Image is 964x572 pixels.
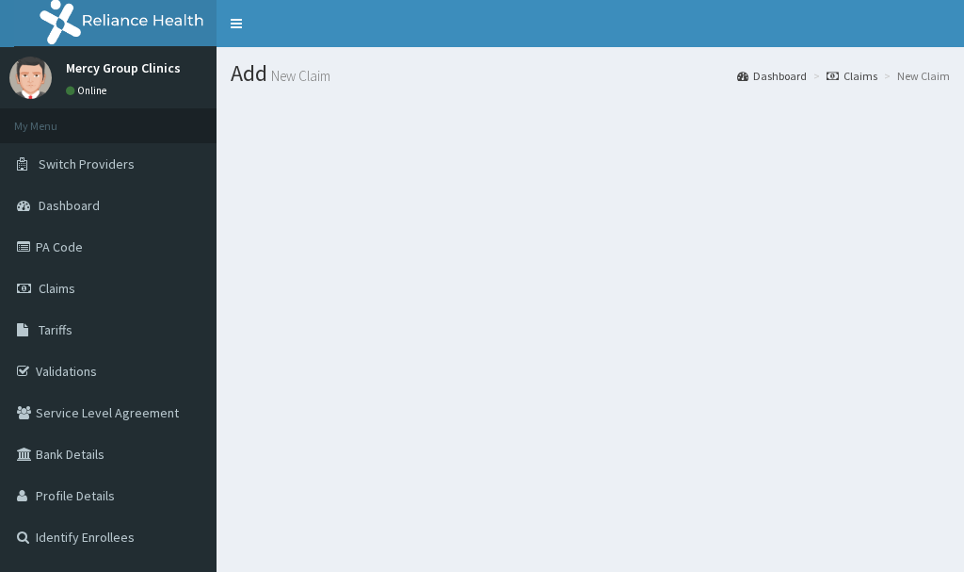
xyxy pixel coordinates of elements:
[879,68,950,84] li: New Claim
[39,197,100,214] span: Dashboard
[231,61,950,86] h1: Add
[267,69,330,83] small: New Claim
[39,155,135,172] span: Switch Providers
[827,68,877,84] a: Claims
[9,57,52,99] img: User Image
[39,280,75,297] span: Claims
[39,321,72,338] span: Tariffs
[66,84,111,97] a: Online
[737,68,807,84] a: Dashboard
[66,61,181,74] p: Mercy Group Clinics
